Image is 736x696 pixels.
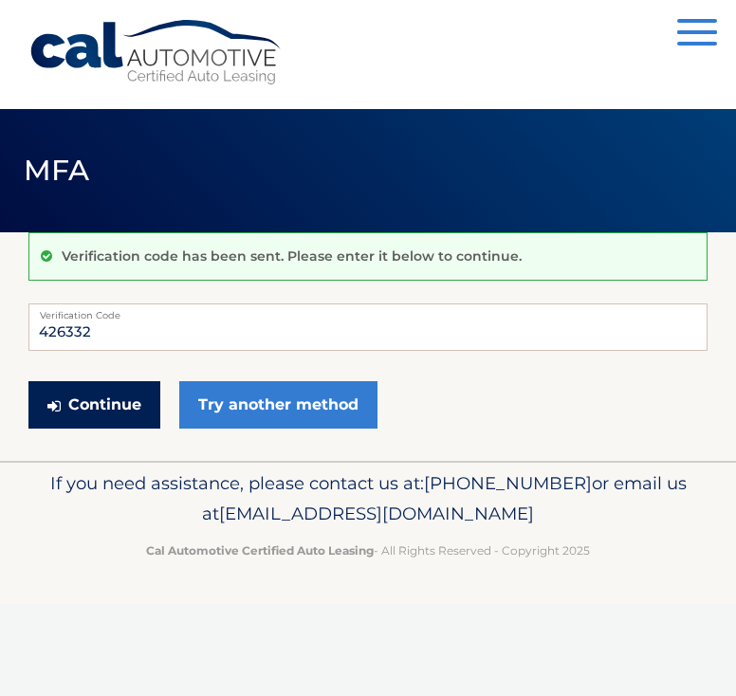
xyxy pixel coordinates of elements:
[28,19,285,86] a: Cal Automotive
[28,303,708,351] input: Verification Code
[62,247,522,265] p: Verification code has been sent. Please enter it below to continue.
[677,19,717,50] button: Menu
[179,381,377,429] a: Try another method
[424,472,592,494] span: [PHONE_NUMBER]
[146,543,374,558] strong: Cal Automotive Certified Auto Leasing
[219,503,534,524] span: [EMAIL_ADDRESS][DOMAIN_NAME]
[28,468,708,529] p: If you need assistance, please contact us at: or email us at
[28,303,708,319] label: Verification Code
[28,540,708,560] p: - All Rights Reserved - Copyright 2025
[24,153,90,188] span: MFA
[28,381,160,429] button: Continue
